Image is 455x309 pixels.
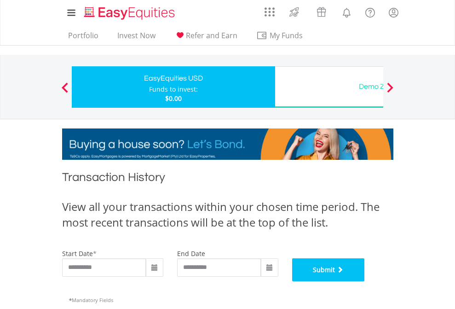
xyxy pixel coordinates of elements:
[265,7,275,17] img: grid-menu-icon.svg
[81,2,179,21] a: Home page
[62,199,393,231] div: View all your transactions within your chosen time period. The most recent transactions will be a...
[165,94,182,103] span: $0.00
[69,297,113,303] span: Mandatory Fields
[64,31,102,45] a: Portfolio
[114,31,159,45] a: Invest Now
[177,249,205,258] label: end date
[77,72,270,85] div: EasyEquities USD
[256,29,317,41] span: My Funds
[287,5,302,19] img: thrive-v2.svg
[56,87,74,96] button: Previous
[62,249,93,258] label: start date
[335,2,358,21] a: Notifications
[308,2,335,19] a: Vouchers
[292,258,365,281] button: Submit
[62,169,393,190] h1: Transaction History
[381,87,399,96] button: Next
[259,2,281,17] a: AppsGrid
[62,128,393,160] img: EasyMortage Promotion Banner
[186,30,237,41] span: Refer and Earn
[149,85,198,94] div: Funds to invest:
[382,2,405,23] a: My Profile
[314,5,329,19] img: vouchers-v2.svg
[171,31,241,45] a: Refer and Earn
[358,2,382,21] a: FAQ's and Support
[82,6,179,21] img: EasyEquities_Logo.png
